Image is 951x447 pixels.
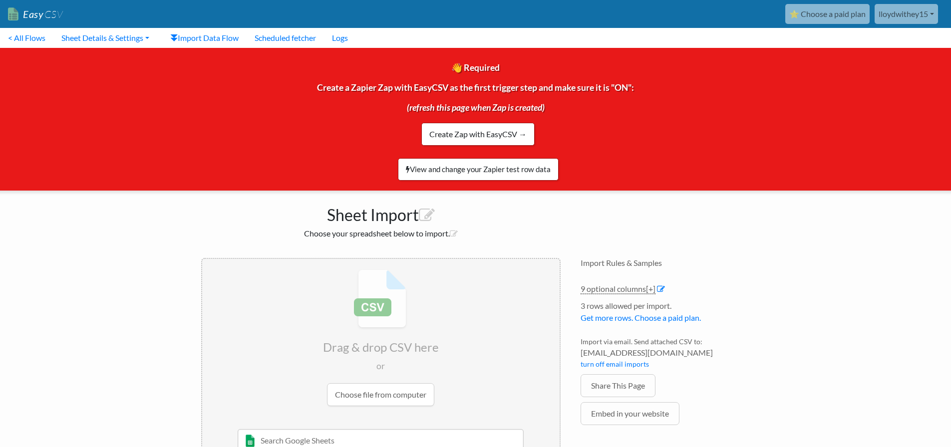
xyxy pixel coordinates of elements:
[581,300,750,329] li: 3 rows allowed per import.
[581,374,655,397] a: Share This Page
[201,228,561,238] h2: Choose your spreadsheet below to import.
[581,402,679,425] a: Embed in your website
[407,102,545,113] i: (refresh this page when Zap is created)
[162,28,247,48] a: Import Data Flow
[53,28,157,48] a: Sheet Details & Settings
[324,28,356,48] a: Logs
[421,123,535,146] a: Create Zap with EasyCSV →
[875,4,938,24] a: lloydwithey15
[581,347,750,359] span: [EMAIL_ADDRESS][DOMAIN_NAME]
[581,284,655,294] a: 9 optional columns[+]
[8,4,63,24] a: EasyCSV
[43,8,63,20] span: CSV
[646,284,655,293] span: [+]
[581,360,649,368] a: turn off email imports
[201,201,561,224] h1: Sheet Import
[581,313,701,322] a: Get more rows. Choose a paid plan.
[581,336,750,374] li: Import via email. Send attached CSV to:
[785,4,870,24] a: ⭐ Choose a paid plan
[398,158,559,181] a: View and change your Zapier test row data
[247,28,324,48] a: Scheduled fetcher
[317,62,634,136] span: 👋 Required Create a Zapier Zap with EasyCSV as the first trigger step and make sure it is "ON":
[581,258,750,267] h4: Import Rules & Samples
